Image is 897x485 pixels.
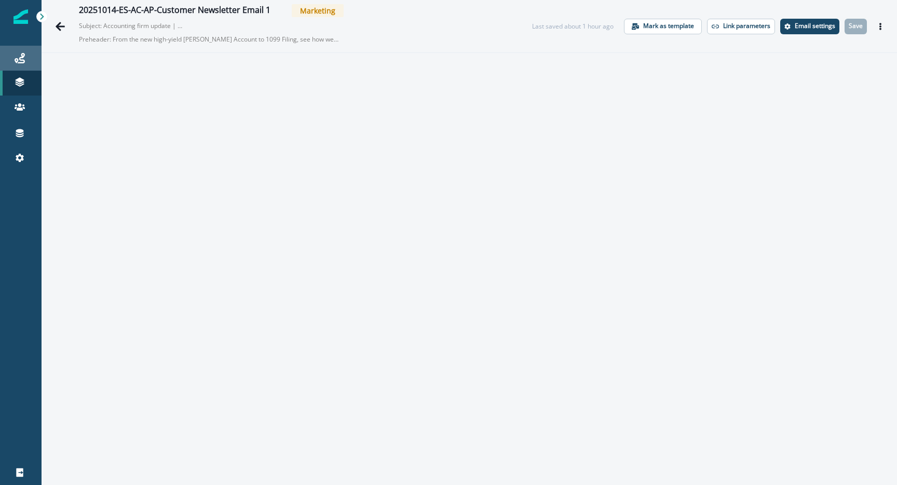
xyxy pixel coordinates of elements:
img: Inflection [13,9,28,24]
button: Mark as template [624,19,702,34]
p: Mark as template [643,22,694,30]
p: Link parameters [723,22,770,30]
div: 20251014-ES-AC-AP-Customer Newsletter Email 1 [79,5,270,17]
p: Subject: Accounting firm update | [DATE] [79,17,183,31]
span: Marketing [292,4,344,17]
button: Save [845,19,867,34]
p: Email settings [795,22,835,30]
button: Actions [872,19,889,34]
button: Settings [780,19,839,34]
button: Link parameters [707,19,775,34]
p: Preheader: From the new high-yield [PERSON_NAME] Account to 1099 Filing, see how we help you work... [79,31,338,48]
p: Save [849,22,863,30]
div: Last saved about 1 hour ago [532,22,614,31]
button: Go back [50,16,71,37]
